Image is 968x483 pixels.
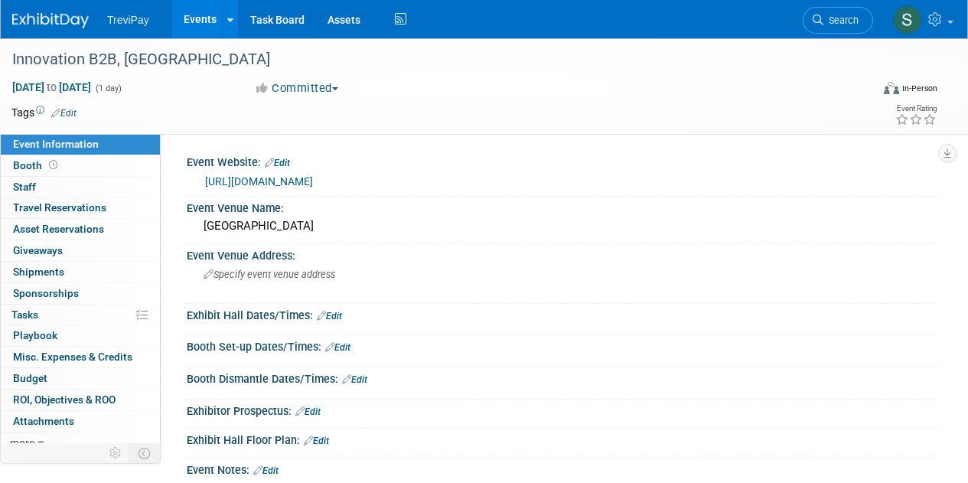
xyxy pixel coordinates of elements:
span: Specify event venue address [204,269,335,280]
td: Personalize Event Tab Strip [103,443,129,463]
span: Event Information [13,138,99,150]
span: Booth [13,159,60,171]
td: Tags [11,105,77,120]
span: (1 day) [94,83,122,93]
div: Booth Set-up Dates/Times: [187,335,937,355]
a: Asset Reservations [1,219,160,240]
div: Event Format [802,80,937,103]
div: Event Venue Name: [187,197,937,216]
span: Playbook [13,329,57,341]
span: Budget [13,372,47,384]
a: Staff [1,177,160,197]
img: Format-Inperson.png [884,82,899,94]
td: Toggle Event Tabs [129,443,161,463]
a: [URL][DOMAIN_NAME] [205,175,313,188]
a: Edit [317,311,342,321]
div: Event Notes: [187,459,937,478]
a: Giveaways [1,240,160,261]
span: Asset Reservations [13,223,104,235]
a: Budget [1,368,160,389]
a: ROI, Objectives & ROO [1,390,160,410]
span: [DATE] [DATE] [11,80,92,94]
span: Search [823,15,859,26]
span: Giveaways [13,244,63,256]
a: Attachments [1,411,160,432]
span: TreviPay [107,14,149,26]
div: Exhibit Hall Dates/Times: [187,304,937,324]
a: Edit [253,465,279,476]
button: Committed [249,80,344,96]
span: Travel Reservations [13,201,106,214]
a: Tasks [1,305,160,325]
span: Shipments [13,266,64,278]
div: Booth Dismantle Dates/Times: [187,367,937,387]
a: Edit [304,436,329,446]
a: Shipments [1,262,160,282]
a: Event Information [1,134,160,155]
div: Event Venue Address: [187,244,937,263]
img: ExhibitDay [12,13,89,28]
div: Event Rating [895,105,937,113]
a: Edit [325,342,350,353]
a: Sponsorships [1,283,160,304]
span: Attachments [13,415,74,427]
div: Exhibit Hall Floor Plan: [187,429,937,449]
span: Staff [13,181,36,193]
div: Event Website: [187,151,937,171]
span: more [10,436,34,449]
span: Booth not reserved yet [46,159,60,171]
a: more [1,432,160,453]
span: to [44,81,59,93]
a: Edit [265,158,290,168]
a: Playbook [1,325,160,346]
div: Innovation B2B, [GEOGRAPHIC_DATA] [7,46,859,73]
span: Tasks [11,308,38,321]
div: In-Person [901,83,937,94]
span: Sponsorships [13,287,79,299]
div: [GEOGRAPHIC_DATA] [198,214,926,238]
span: Misc. Expenses & Credits [13,351,132,363]
img: Sara Ouhsine [893,5,922,34]
a: Booth [1,155,160,176]
div: Exhibitor Prospectus: [187,400,937,419]
a: Travel Reservations [1,197,160,218]
span: ROI, Objectives & ROO [13,393,116,406]
a: Edit [295,406,321,417]
a: Misc. Expenses & Credits [1,347,160,367]
a: Edit [342,374,367,385]
a: Search [803,7,873,34]
a: Edit [51,108,77,119]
